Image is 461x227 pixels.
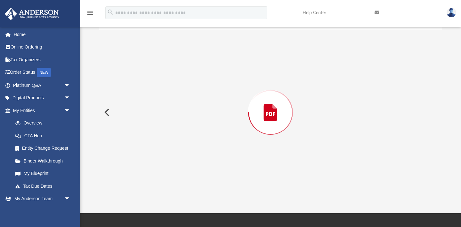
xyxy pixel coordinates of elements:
span: arrow_drop_down [64,79,77,92]
a: Online Ordering [4,41,80,54]
i: search [107,9,114,16]
a: menu [86,12,94,17]
span: arrow_drop_down [64,193,77,206]
img: Anderson Advisors Platinum Portal [3,8,61,20]
a: My Entitiesarrow_drop_down [4,104,80,117]
a: My Blueprint [9,167,77,180]
a: Overview [9,117,80,130]
a: Digital Productsarrow_drop_down [4,92,80,104]
a: My Anderson Team [9,205,74,218]
a: Entity Change Request [9,142,80,155]
a: CTA Hub [9,129,80,142]
span: arrow_drop_down [64,92,77,105]
a: Platinum Q&Aarrow_drop_down [4,79,80,92]
div: NEW [37,68,51,77]
button: Previous File [99,103,113,121]
a: Tax Due Dates [9,180,80,193]
a: My Anderson Teamarrow_drop_down [4,193,77,205]
i: menu [86,9,94,17]
a: Home [4,28,80,41]
a: Binder Walkthrough [9,155,80,167]
a: Tax Organizers [4,53,80,66]
img: User Pic [447,8,456,17]
a: Order StatusNEW [4,66,80,79]
span: arrow_drop_down [64,104,77,117]
div: Preview [99,13,442,195]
